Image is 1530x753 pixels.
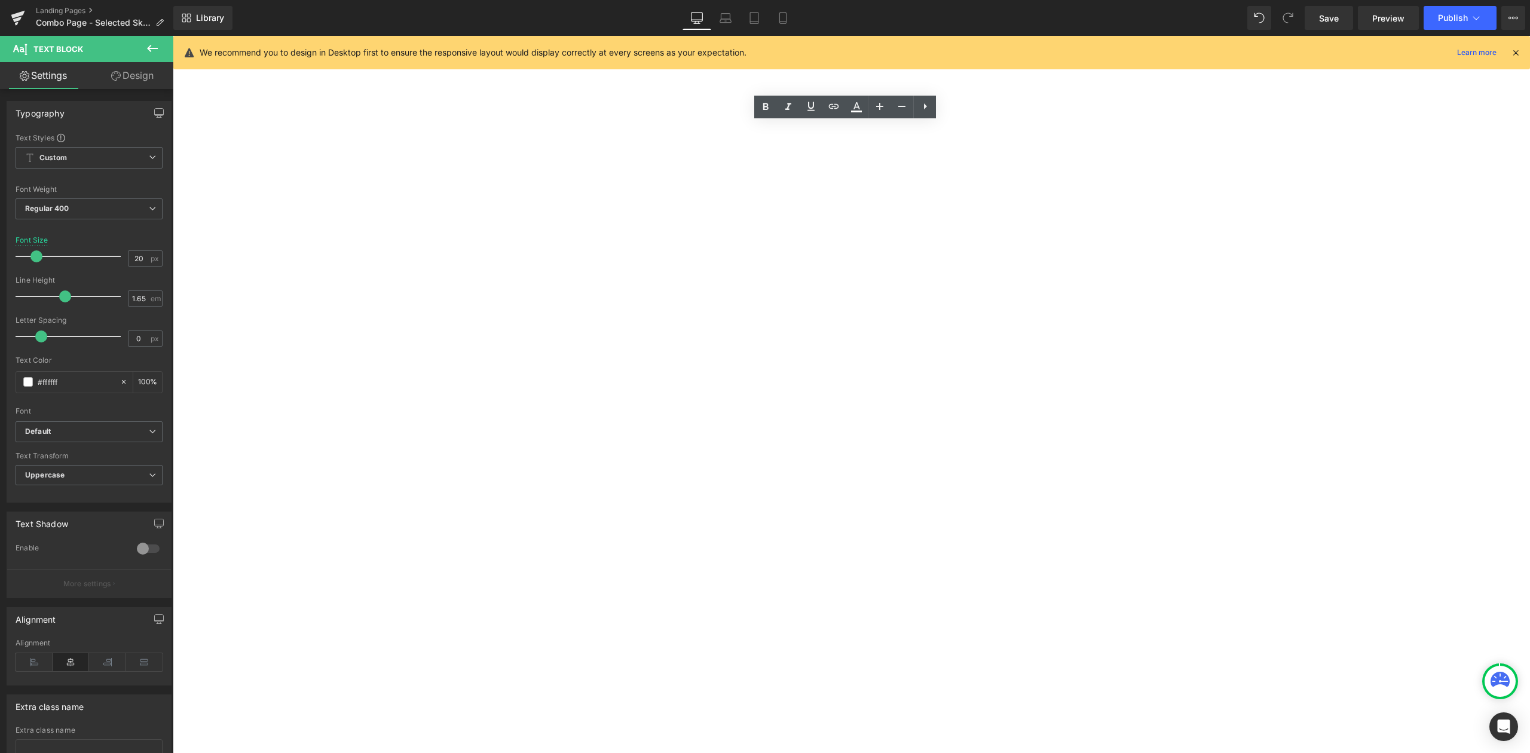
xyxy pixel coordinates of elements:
[39,153,67,163] b: Custom
[16,639,163,647] div: Alignment
[16,133,163,142] div: Text Styles
[740,6,769,30] a: Tablet
[1319,12,1339,25] span: Save
[1424,6,1497,30] button: Publish
[683,6,711,30] a: Desktop
[16,236,48,244] div: Font Size
[16,316,163,325] div: Letter Spacing
[16,276,163,284] div: Line Height
[196,13,224,23] span: Library
[16,695,84,712] div: Extra class name
[1276,6,1300,30] button: Redo
[1438,13,1468,23] span: Publish
[16,356,163,365] div: Text Color
[711,6,740,30] a: Laptop
[36,18,151,27] span: Combo Page - Selected Skincare Sets | Face Care Combos | Skincare Gift Sets
[151,255,161,262] span: px
[769,6,797,30] a: Mobile
[151,295,161,302] span: em
[133,372,162,393] div: %
[1247,6,1271,30] button: Undo
[63,578,111,589] p: More settings
[38,375,114,388] input: Color
[16,102,65,118] div: Typography
[16,407,163,415] div: Font
[1501,6,1525,30] button: More
[33,44,83,54] span: Text Block
[151,335,161,342] span: px
[16,608,56,625] div: Alignment
[25,204,69,213] b: Regular 400
[1358,6,1419,30] a: Preview
[16,543,125,556] div: Enable
[16,726,163,734] div: Extra class name
[89,62,176,89] a: Design
[1372,12,1404,25] span: Preview
[173,6,232,30] a: New Library
[16,452,163,460] div: Text Transform
[25,470,65,479] b: Uppercase
[1452,45,1501,60] a: Learn more
[200,46,746,59] p: We recommend you to design in Desktop first to ensure the responsive layout would display correct...
[1489,712,1518,741] div: Open Intercom Messenger
[36,6,173,16] a: Landing Pages
[16,185,163,194] div: Font Weight
[25,427,51,437] i: Default
[16,512,68,529] div: Text Shadow
[7,570,171,598] button: More settings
